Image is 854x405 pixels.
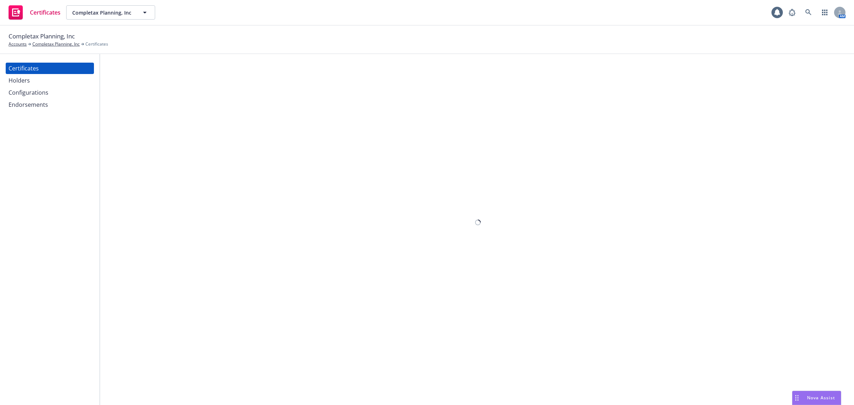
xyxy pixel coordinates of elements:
button: Completax Planning, Inc [66,5,155,20]
a: Completax Planning, Inc [32,41,80,47]
span: Completax Planning, Inc [9,32,75,41]
div: Configurations [9,87,48,98]
button: Nova Assist [792,391,841,405]
a: Switch app [818,5,832,20]
a: Certificates [6,63,94,74]
span: Completax Planning, Inc [72,9,134,16]
a: Endorsements [6,99,94,110]
a: Holders [6,75,94,86]
a: Search [801,5,816,20]
a: Accounts [9,41,27,47]
div: Certificates [9,63,39,74]
span: Certificates [30,10,60,15]
div: Holders [9,75,30,86]
div: Endorsements [9,99,48,110]
span: Certificates [85,41,108,47]
a: Certificates [6,2,63,22]
a: Configurations [6,87,94,98]
span: Nova Assist [807,395,835,401]
div: Drag to move [792,391,801,405]
a: Report a Bug [785,5,799,20]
